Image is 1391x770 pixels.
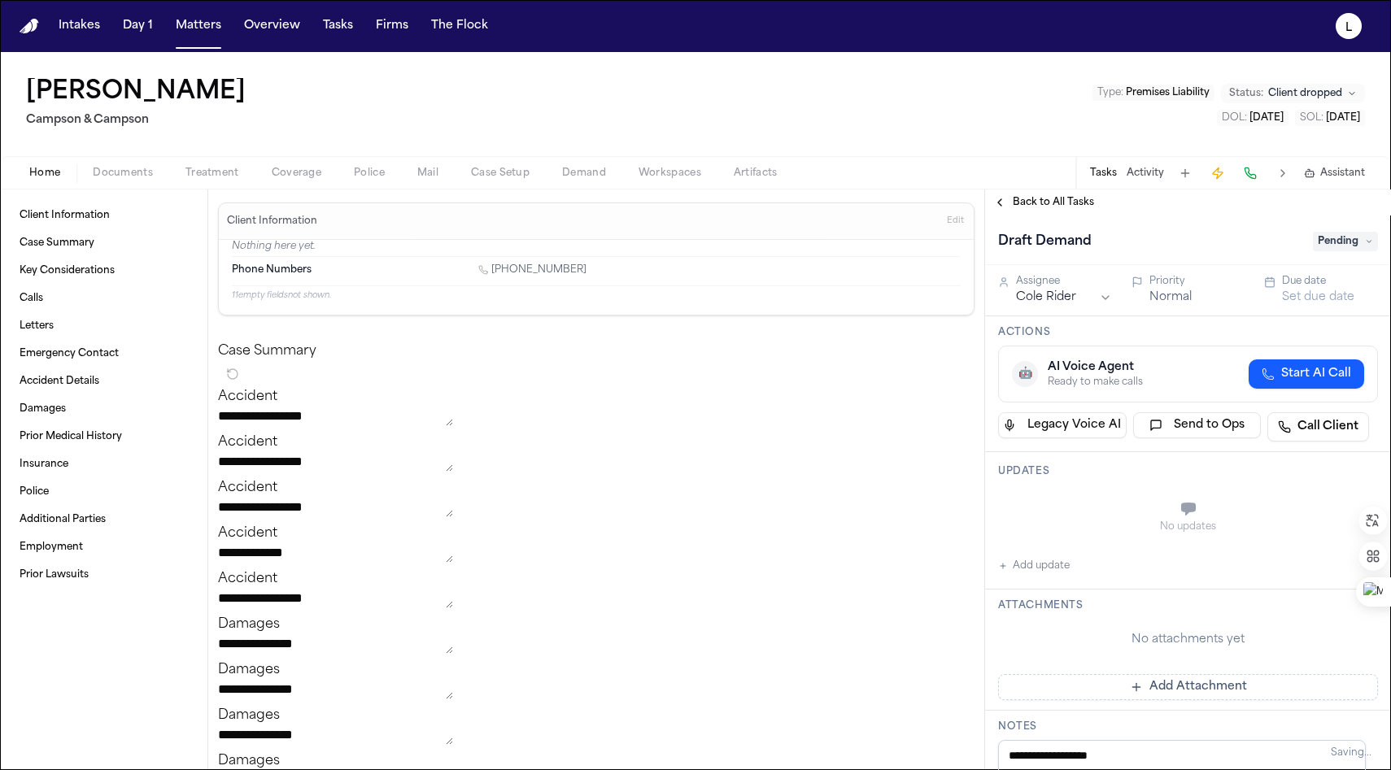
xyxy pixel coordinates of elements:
h3: Attachments [998,599,1378,612]
button: Send to Ops [1133,412,1262,438]
span: Status: [1229,87,1263,100]
div: Due date [1282,275,1378,288]
button: Create Immediate Task [1206,162,1229,185]
button: Tasks [1090,167,1117,180]
div: Priority [1149,275,1245,288]
a: Damages [13,396,194,422]
span: Treatment [185,167,239,180]
span: 🤖 [1018,366,1032,382]
button: Firms [369,11,415,41]
a: Emergency Contact [13,341,194,367]
button: Assistant [1304,167,1365,180]
button: Normal [1149,289,1192,306]
a: Prior Medical History [13,424,194,450]
button: Matters [169,11,228,41]
a: Case Summary [13,230,194,256]
p: Nothing here yet. [232,240,961,256]
span: Coverage [272,167,321,180]
h2: Campson & Campson [26,111,252,130]
button: Make a Call [1239,162,1262,185]
h3: Updates [998,465,1378,478]
button: Change status from Client dropped [1221,84,1365,103]
button: Start AI Call [1249,359,1364,389]
span: Edit [947,215,964,227]
a: Calls [13,285,194,311]
span: Premises Liability [1126,88,1210,98]
button: Activity [1127,167,1164,180]
span: Case Setup [471,167,530,180]
p: Accident [218,569,975,589]
button: The Flock [425,11,495,41]
span: Saving... [1331,748,1371,758]
a: Key Considerations [13,258,194,284]
h1: Draft Demand [992,228,1098,254]
span: Home [29,167,60,180]
p: Damages [218,706,975,725]
span: [DATE] [1326,113,1360,123]
button: Add Attachment [998,674,1378,700]
div: No attachments yet [998,632,1378,648]
a: Additional Parties [13,507,194,533]
a: Home [20,19,39,34]
a: Call Client [1267,412,1369,442]
button: Day 1 [116,11,159,41]
h3: Actions [998,326,1378,339]
button: Back to All Tasks [985,196,1102,209]
h3: Client Information [224,215,320,228]
button: Set due date [1282,289,1354,306]
span: Phone Numbers [232,263,312,276]
button: Intakes [52,11,107,41]
p: Accident [218,433,975,452]
p: Accident [218,524,975,543]
p: Damages [218,660,975,680]
p: Accident [218,478,975,498]
button: Overview [238,11,307,41]
button: Add update [998,556,1070,576]
span: Type : [1097,88,1123,98]
h2: Case Summary [218,341,975,361]
span: SOL : [1300,113,1323,123]
span: Mail [417,167,438,180]
button: Legacy Voice AI [998,412,1127,438]
a: Call 1 (929) 489-5976 [478,263,586,276]
a: Client Information [13,202,194,228]
button: Edit DOL: 2025-05-11 [1217,110,1289,126]
a: Insurance [13,451,194,477]
span: Start AI Call [1281,366,1351,382]
span: Client dropped [1268,87,1342,100]
span: Artifacts [734,167,778,180]
a: Police [13,479,194,505]
button: Edit Type: Premises Liability [1092,85,1214,101]
img: Finch Logo [20,19,39,34]
span: Assistant [1320,167,1365,180]
span: Back to All Tasks [1013,196,1094,209]
span: Police [354,167,385,180]
div: Ready to make calls [1048,376,1143,389]
h3: Notes [998,720,1378,733]
div: No updates [998,520,1378,533]
button: Edit matter name [26,78,246,107]
h1: [PERSON_NAME] [26,78,246,107]
div: Assignee [1016,275,1112,288]
button: Edit SOL: 2027-05-11 [1295,110,1365,126]
span: Documents [93,167,153,180]
a: Accident Details [13,368,194,394]
p: Accident [218,387,975,407]
a: Prior Lawsuits [13,562,194,588]
span: Pending [1313,232,1378,251]
span: Demand [562,167,606,180]
p: 11 empty fields not shown. [232,289,961,302]
a: Employment [13,534,194,560]
div: AI Voice Agent [1048,359,1143,376]
button: Tasks [316,11,360,41]
button: Add Task [1174,162,1197,185]
span: Workspaces [639,167,701,180]
span: [DATE] [1249,113,1284,123]
a: Letters [13,313,194,339]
